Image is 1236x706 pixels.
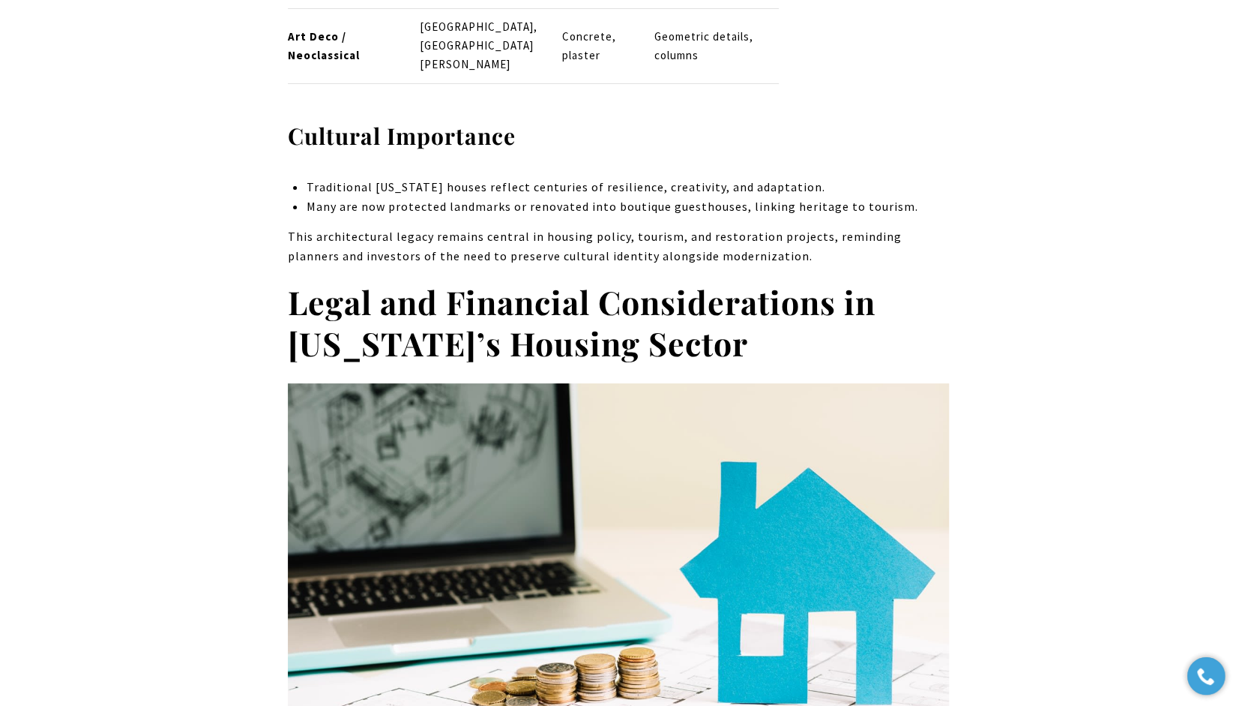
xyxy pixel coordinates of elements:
td: Geometric details, columns [642,8,779,83]
td: [GEOGRAPHIC_DATA], [GEOGRAPHIC_DATA][PERSON_NAME] [407,8,549,83]
p: Many are now protected landmarks or renovated into boutique guesthouses, linking heritage to tour... [306,197,948,217]
p: Traditional [US_STATE] houses reflect centuries of resilience, creativity, and adaptation. [306,178,948,197]
strong: Art Deco / Neoclassical [288,29,360,62]
p: This architectural legacy remains central in housing policy, tourism, and restoration projects, r... [288,227,949,266]
strong: Legal and Financial Considerations in [US_STATE]’s Housing Sector [288,280,875,365]
td: Concrete, plaster [549,8,642,83]
strong: Cultural Importance [288,121,516,151]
